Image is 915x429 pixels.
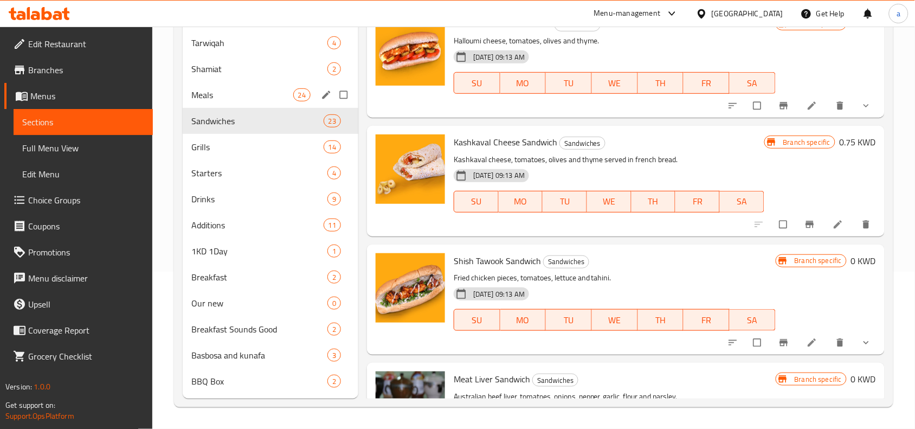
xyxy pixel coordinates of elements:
div: BBQ Box2 [183,368,358,394]
span: Promotions [28,246,144,259]
div: Sandwiches [191,114,323,127]
div: Grills [191,140,323,153]
span: SU [459,194,494,209]
p: Kashkaval cheese, tomatoes, olives and thyme served in french bread. [454,153,764,167]
a: Edit menu item [833,219,846,230]
p: Halloumi cheese, tomatoes, olives and thyme. [454,34,776,48]
span: Menu disclaimer [28,272,144,285]
button: TU [543,191,587,213]
span: Tarwiqah [191,36,327,49]
span: SU [459,312,496,328]
button: sort-choices [721,331,747,355]
button: FR [684,309,730,331]
span: Coupons [28,220,144,233]
span: Sandwiches [544,255,589,268]
h6: 0 KWD [851,253,876,268]
div: Additions11 [183,212,358,238]
button: SA [720,191,764,213]
span: 2 [328,272,340,283]
a: Branches [4,57,153,83]
button: TH [638,72,684,94]
button: WE [592,309,638,331]
div: Sandwiches [559,137,605,150]
span: Basbosa and kunafa [191,349,327,362]
span: Sections [22,116,144,129]
button: MO [500,309,546,331]
div: Starters [191,167,327,180]
span: SA [734,312,771,328]
div: Sandwiches [532,374,578,387]
span: Version: [5,380,32,394]
button: FR [675,191,720,213]
div: Sandwiches [543,255,589,268]
span: Meat Liver Sandwich [454,371,530,387]
div: items [324,219,341,232]
span: TU [550,312,588,328]
span: FR [688,312,725,328]
span: Choice Groups [28,194,144,207]
img: Shish Tawook Sandwich [376,253,445,323]
div: Basbosa and kunafa3 [183,342,358,368]
span: Branches [28,63,144,76]
span: 11 [324,220,340,230]
button: SU [454,309,500,331]
button: Branch-specific-item [772,331,798,355]
button: SA [730,309,776,331]
div: items [327,349,341,362]
span: TH [636,194,672,209]
div: Breakfast Sounds Good [191,323,327,336]
span: Select to update [747,332,770,353]
span: Meals [191,88,293,101]
span: Breakfast [191,271,327,284]
a: Promotions [4,239,153,265]
span: Get support on: [5,398,55,412]
div: BBQ Box [191,375,327,388]
div: Shamiat [191,62,327,75]
a: Edit Restaurant [4,31,153,57]
div: Our new0 [183,290,358,316]
button: WE [592,72,638,94]
h6: 0.75 KWD [840,135,876,150]
span: Select to update [773,214,796,235]
a: Upsell [4,291,153,317]
span: Additions [191,219,323,232]
span: a [897,8,900,20]
span: Menus [30,89,144,103]
div: Menu-management [594,7,661,20]
span: Branch specific [790,255,846,266]
div: Starters4 [183,160,358,186]
span: 1KD 1Day [191,245,327,258]
span: [DATE] 09:13 AM [469,170,529,181]
a: Choice Groups [4,187,153,213]
span: 23 [324,116,340,126]
div: items [327,167,341,180]
p: Australian beef liver, tomatoes, onions, pepper, garlic, flour and parsley. [454,390,776,404]
button: delete [854,213,880,236]
div: items [327,297,341,310]
button: show more [854,331,880,355]
span: Coverage Report [28,324,144,337]
button: WE [587,191,632,213]
div: items [324,114,341,127]
h6: 0 KWD [851,372,876,387]
span: Edit Restaurant [28,37,144,50]
span: 1 [328,246,340,257]
button: show more [854,94,880,118]
div: Drinks [191,193,327,206]
button: SU [454,191,499,213]
button: Branch-specific-item [772,94,798,118]
span: MO [503,194,539,209]
div: Breakfast2 [183,264,358,290]
span: SA [734,75,771,91]
div: Breakfast Sounds Good2 [183,316,358,342]
span: 4 [328,168,340,178]
a: Grocery Checklist [4,343,153,369]
button: TH [632,191,676,213]
a: Support.OpsPlatform [5,409,74,423]
div: Grills14 [183,134,358,160]
a: Menu disclaimer [4,265,153,291]
span: MO [505,75,542,91]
